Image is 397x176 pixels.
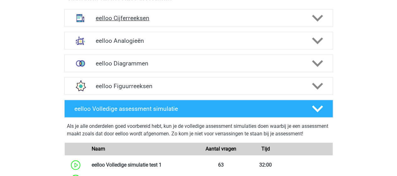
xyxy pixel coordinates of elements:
a: eelloo Volledige assessment simulatie [62,100,335,117]
div: Naam [87,145,199,153]
div: Tijd [243,145,288,153]
img: cijferreeksen [72,10,89,26]
h4: eelloo Volledige assessment simulatie [74,105,302,112]
img: venn diagrammen [72,55,89,71]
a: analogieen eelloo Analogieën [62,32,335,49]
h4: eelloo Figuurreeksen [96,82,301,90]
div: Aantal vragen [198,145,243,153]
img: analogieen [72,32,89,49]
a: venn diagrammen eelloo Diagrammen [62,54,335,72]
div: Als je alle onderdelen goed voorbereid hebt, kun je de volledige assessment simulaties doen waarb... [67,122,330,140]
h4: eelloo Cijferreeksen [96,14,301,22]
h4: eelloo Diagrammen [96,60,301,67]
div: eelloo Volledige simulatie test 1 [87,161,199,169]
img: figuurreeksen [72,78,89,94]
a: cijferreeksen eelloo Cijferreeksen [62,9,335,27]
h4: eelloo Analogieën [96,37,301,44]
a: figuurreeksen eelloo Figuurreeksen [62,77,335,95]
